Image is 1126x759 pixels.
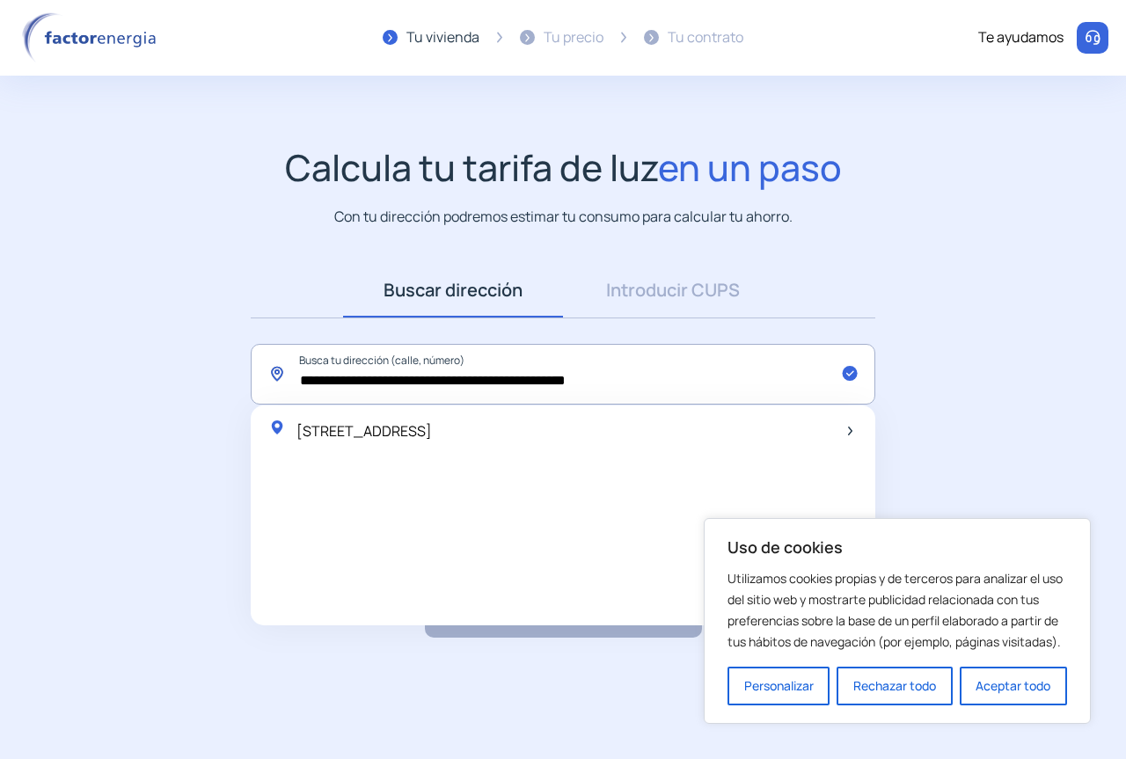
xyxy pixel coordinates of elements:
[544,26,603,49] div: Tu precio
[960,667,1067,705] button: Aceptar todo
[406,26,479,49] div: Tu vivienda
[837,667,952,705] button: Rechazar todo
[334,206,793,228] p: Con tu dirección podremos estimar tu consumo para calcular tu ahorro.
[668,26,743,49] div: Tu contrato
[658,142,842,192] span: en un paso
[728,536,1067,558] p: Uso de cookies
[18,12,167,63] img: logo factor
[704,518,1091,724] div: Uso de cookies
[728,667,830,705] button: Personalizar
[848,427,852,435] img: arrow-next-item.svg
[978,26,1064,49] div: Te ayudamos
[728,568,1067,653] p: Utilizamos cookies propias y de terceros para analizar el uso del sitio web y mostrarte publicida...
[268,419,286,436] img: location-pin-green.svg
[296,421,432,441] span: [STREET_ADDRESS]
[1084,29,1101,47] img: llamar
[563,263,783,317] a: Introducir CUPS
[285,146,842,189] h1: Calcula tu tarifa de luz
[343,263,563,317] a: Buscar dirección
